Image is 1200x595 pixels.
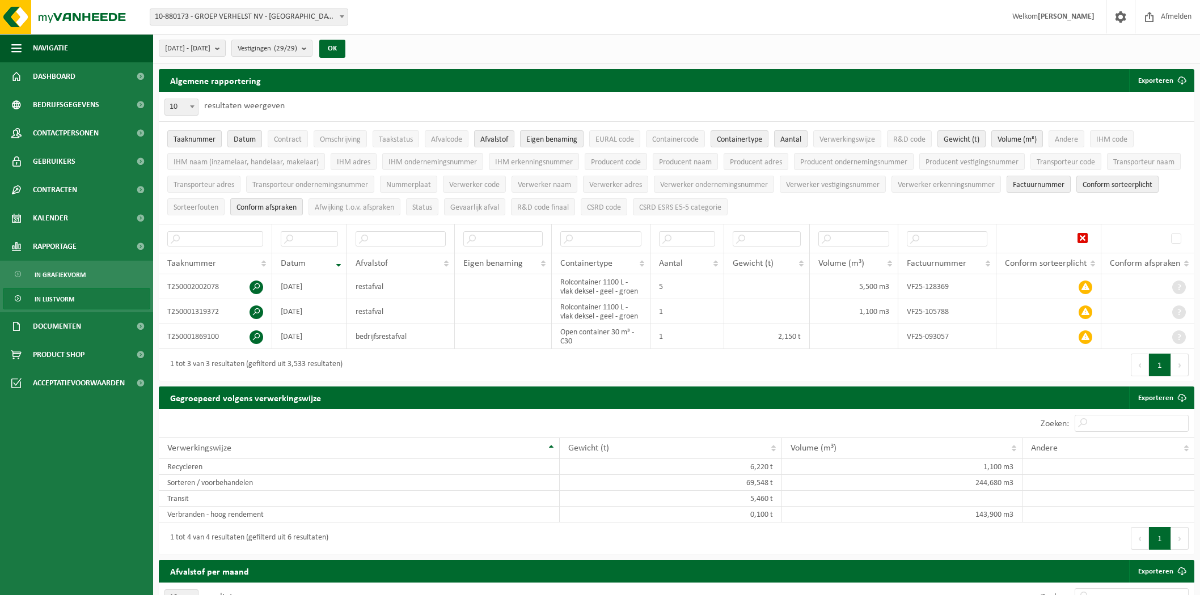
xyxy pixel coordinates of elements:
span: IHM naam (inzamelaar, handelaar, makelaar) [174,158,319,167]
span: Containercode [652,135,699,144]
td: bedrijfsrestafval [347,324,455,349]
span: Datum [234,135,256,144]
button: TaakstatusTaakstatus: Activate to sort [373,130,419,147]
span: Afvalstof [356,259,388,268]
span: Gewicht (t) [733,259,774,268]
button: IHM adresIHM adres: Activate to sort [331,153,377,170]
span: Verwerker naam [518,181,571,189]
button: Verwerker naamVerwerker naam: Activate to sort [512,176,577,193]
button: 1 [1149,354,1171,376]
button: Gewicht (t)Gewicht (t): Activate to sort [937,130,986,147]
span: Factuurnummer [1013,181,1064,189]
span: In lijstvorm [35,288,74,310]
td: 143,900 m3 [782,507,1022,522]
span: IHM adres [337,158,370,167]
button: Verwerker codeVerwerker code: Activate to sort [443,176,506,193]
button: [DATE] - [DATE] [159,40,226,57]
td: 1,100 m3 [810,299,899,324]
td: [DATE] [272,324,347,349]
button: Transporteur adresTransporteur adres: Activate to sort [167,176,240,193]
span: Gewicht (t) [568,444,609,453]
td: 1 [650,324,724,349]
td: VF25-093057 [898,324,996,349]
td: 5,500 m3 [810,274,899,299]
button: SorteerfoutenSorteerfouten: Activate to sort [167,198,225,215]
button: Verwerker adresVerwerker adres: Activate to sort [583,176,648,193]
td: [DATE] [272,274,347,299]
td: 5,460 t [560,491,783,507]
button: Transporteur codeTransporteur code: Activate to sort [1030,153,1101,170]
span: Producent vestigingsnummer [926,158,1019,167]
span: Nummerplaat [386,181,431,189]
button: Producent adresProducent adres: Activate to sort [724,153,788,170]
a: Exporteren [1129,386,1193,409]
td: VF25-105788 [898,299,996,324]
button: OK [319,40,345,58]
td: 1 [650,299,724,324]
span: In grafiekvorm [35,264,86,286]
span: Volume (m³) [998,135,1037,144]
span: Afwijking t.o.v. afspraken [315,203,394,212]
button: IHM erkenningsnummerIHM erkenningsnummer: Activate to sort [489,153,579,170]
button: AndereAndere: Activate to sort [1049,130,1084,147]
button: Verwerker ondernemingsnummerVerwerker ondernemingsnummer: Activate to sort [654,176,774,193]
td: T250002002078 [159,274,272,299]
button: AfvalstofAfvalstof: Activate to sort [474,130,514,147]
button: Conform afspraken : Activate to sort [230,198,303,215]
td: Rolcontainer 1100 L - vlak deksel - geel - groen [552,299,650,324]
span: Factuurnummer [907,259,966,268]
button: Vestigingen(29/29) [231,40,312,57]
span: Documenten [33,312,81,341]
td: T250001319372 [159,299,272,324]
span: Conform afspraken [1110,259,1180,268]
span: Product Shop [33,341,84,369]
span: Eigen benaming [463,259,523,268]
button: Next [1171,527,1189,550]
span: Gevaarlijk afval [450,203,499,212]
a: In lijstvorm [3,288,150,309]
button: R&D codeR&amp;D code: Activate to sort [887,130,932,147]
span: 10-880173 - GROEP VERHELST NV - OOSTENDE [150,8,348,25]
button: DatumDatum: Activate to remove sorting [227,130,262,147]
h2: Gegroepeerd volgens verwerkingswijze [159,386,332,409]
td: 2,150 t [724,324,810,349]
span: 10 [165,99,198,115]
td: 6,220 t [560,459,783,475]
button: Previous [1131,354,1149,376]
span: IHM code [1096,135,1127,144]
span: Transporteur adres [174,181,234,189]
span: Afvalstof [480,135,508,144]
span: Verwerker code [449,181,500,189]
span: Transporteur ondernemingsnummer [252,181,368,189]
button: Afwijking t.o.v. afsprakenAfwijking t.o.v. afspraken: Activate to sort [309,198,400,215]
span: Aantal [659,259,683,268]
span: Bedrijfsgegevens [33,91,99,119]
button: FactuurnummerFactuurnummer: Activate to sort [1007,176,1071,193]
span: Verwerker ondernemingsnummer [660,181,768,189]
td: Transit [159,491,560,507]
span: Datum [281,259,306,268]
button: 1 [1149,527,1171,550]
button: IHM ondernemingsnummerIHM ondernemingsnummer: Activate to sort [382,153,483,170]
button: Verwerker vestigingsnummerVerwerker vestigingsnummer: Activate to sort [780,176,886,193]
strong: [PERSON_NAME] [1038,12,1095,21]
button: CSRD codeCSRD code: Activate to sort [581,198,627,215]
button: R&D code finaalR&amp;D code finaal: Activate to sort [511,198,575,215]
span: Verwerkingswijze [819,135,875,144]
td: [DATE] [272,299,347,324]
button: Producent ondernemingsnummerProducent ondernemingsnummer: Activate to sort [794,153,914,170]
span: Kalender [33,204,68,232]
button: Previous [1131,527,1149,550]
button: IHM naam (inzamelaar, handelaar, makelaar)IHM naam (inzamelaar, handelaar, makelaar): Activate to... [167,153,325,170]
button: TaaknummerTaaknummer: Activate to sort [167,130,222,147]
span: Omschrijving [320,135,361,144]
span: R&D code [893,135,926,144]
button: ContainertypeContainertype: Activate to sort [711,130,768,147]
button: OmschrijvingOmschrijving: Activate to sort [314,130,367,147]
button: CSRD ESRS E5-5 categorieCSRD ESRS E5-5 categorie: Activate to sort [633,198,728,215]
label: Zoeken: [1041,419,1069,428]
td: VF25-128369 [898,274,996,299]
span: Producent ondernemingsnummer [800,158,907,167]
span: Conform sorteerplicht [1005,259,1087,268]
span: Acceptatievoorwaarden [33,369,125,397]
